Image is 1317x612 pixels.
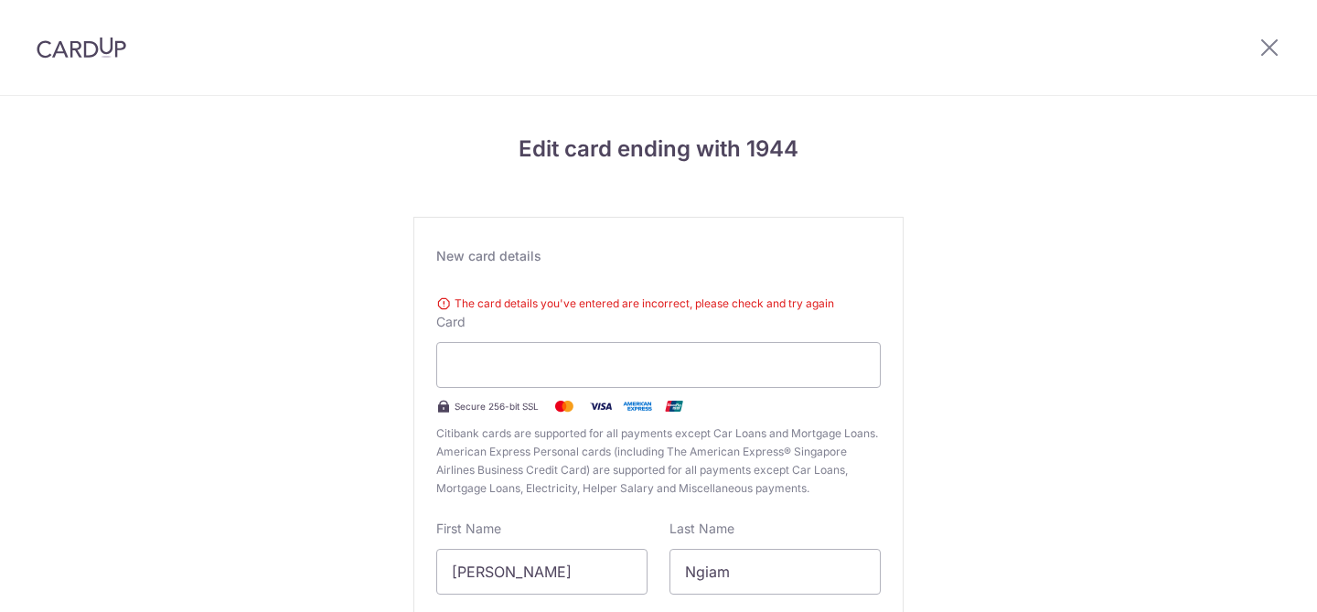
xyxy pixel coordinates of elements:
[436,520,501,538] label: First Name
[455,399,539,413] span: Secure 256-bit SSL
[619,395,656,417] img: .alt.amex
[583,395,619,417] img: Visa
[546,395,583,417] img: Mastercard
[37,37,126,59] img: CardUp
[436,313,466,331] label: Card
[669,549,881,595] input: Cardholder Last Name
[436,247,881,265] div: New card details
[436,424,881,498] span: Citibank cards are supported for all payments except Car Loans and Mortgage Loans. American Expre...
[669,520,734,538] label: Last Name
[436,295,881,313] div: The card details you've entered are incorrect, please check and try again
[656,395,692,417] img: .alt.unionpay
[452,354,865,376] iframe: Secure card payment input frame
[413,133,904,166] h4: Edit card ending with 1944
[436,549,648,595] input: Cardholder First Name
